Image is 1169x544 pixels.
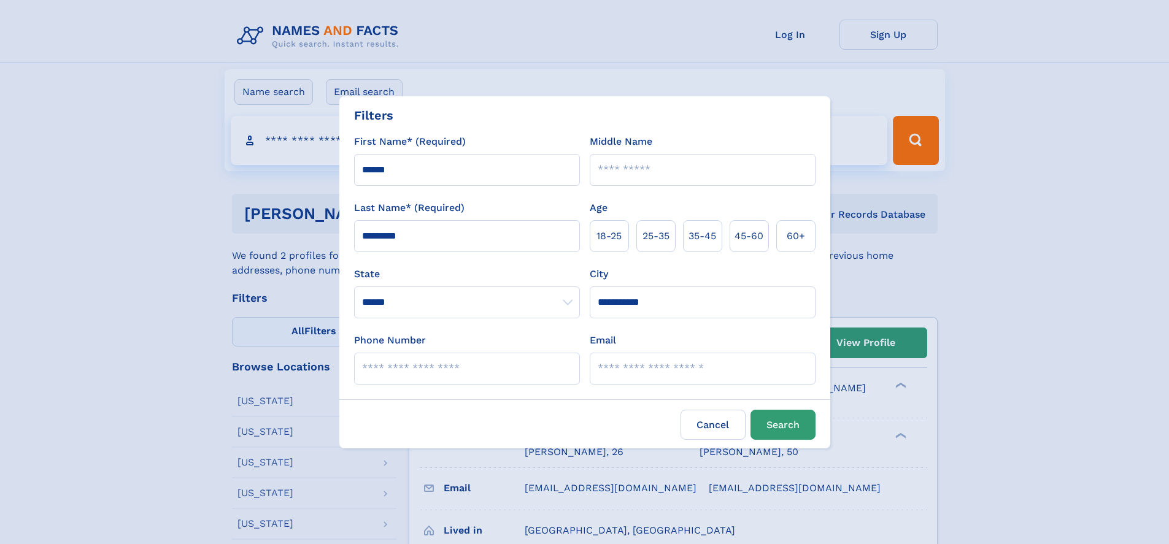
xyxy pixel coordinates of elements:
span: 25‑35 [642,229,669,243]
div: Filters [354,106,393,125]
label: Last Name* (Required) [354,201,465,215]
span: 35‑45 [689,229,716,243]
span: 18‑25 [596,229,622,243]
span: 60+ [787,229,805,243]
label: First Name* (Required) [354,134,466,149]
label: State [354,267,580,282]
label: Cancel [681,410,746,440]
button: Search [750,410,816,440]
label: City [590,267,608,282]
label: Email [590,333,616,348]
label: Age [590,201,608,215]
span: 45‑60 [735,229,763,243]
label: Phone Number [354,333,426,348]
label: Middle Name [590,134,652,149]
